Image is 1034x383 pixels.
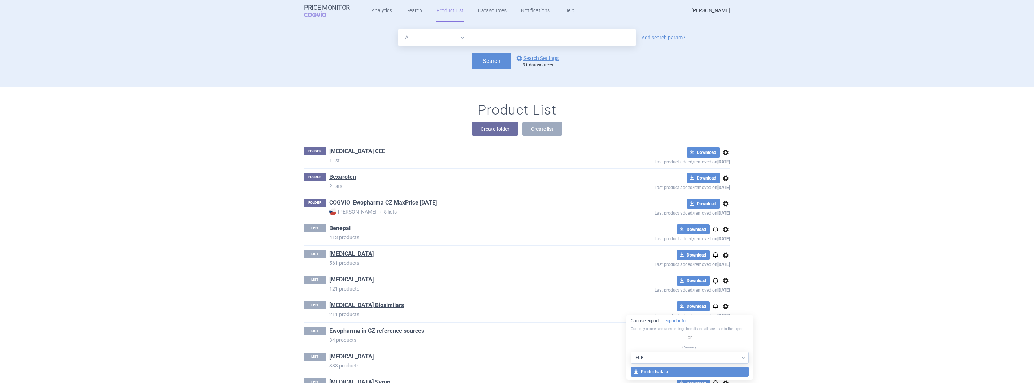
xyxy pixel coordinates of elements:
[329,362,602,369] p: 383 products
[631,345,749,350] p: Currency
[329,276,374,284] a: [MEDICAL_DATA]
[631,318,749,324] p: Choose export:
[602,337,730,344] p: Last product added/removed on
[329,173,356,182] h1: Bexaroten
[329,208,336,215] img: CZ
[329,157,602,164] p: 1 list
[717,211,730,216] strong: [DATE]
[642,35,685,40] a: Add search param?
[304,11,336,17] span: COGVIO
[329,327,424,336] h1: Ewopharma in CZ reference sources
[377,208,384,216] i: •
[687,199,720,209] button: Download
[329,147,385,157] h1: Avonex CEE
[472,53,511,69] button: Search
[602,260,730,267] p: Last product added/removed on
[304,173,326,181] p: FOLDER
[717,236,730,241] strong: [DATE]
[329,336,602,344] p: 34 products
[329,301,404,309] a: [MEDICAL_DATA] Biosimilars
[329,234,602,241] p: 413 products
[304,199,326,207] p: FOLDER
[304,353,326,361] p: LIST
[631,367,749,377] button: Products data
[329,353,374,362] h1: Fycompa
[329,327,424,335] a: Ewopharma in CZ reference sources
[329,182,602,190] p: 2 lists
[329,301,404,311] h1: Enoxaparin Biosimilars
[329,250,374,258] a: [MEDICAL_DATA]
[304,4,350,18] a: Price MonitorCOGVIO
[523,63,562,68] div: datasources
[677,276,710,286] button: Download
[602,209,730,216] p: Last product added/removed on
[677,250,710,260] button: Download
[304,147,326,155] p: FOLDER
[329,224,351,234] h1: Benepal
[304,224,326,232] p: LIST
[602,311,730,318] p: Last product added/removed on
[677,224,710,234] button: Download
[677,301,710,311] button: Download
[717,159,730,164] strong: [DATE]
[304,301,326,309] p: LIST
[304,327,326,335] p: LIST
[329,199,437,208] h1: COGVIO_Ewopharma CZ MaxPrice 6.10.2020
[478,102,556,119] h1: Product List
[687,173,720,183] button: Download
[523,63,528,68] strong: 91
[329,208,377,215] strong: [PERSON_NAME]
[472,122,518,136] button: Create folder
[304,276,326,284] p: LIST
[717,313,730,318] strong: [DATE]
[304,4,350,11] strong: Price Monitor
[602,234,730,241] p: Last product added/removed on
[717,185,730,190] strong: [DATE]
[329,259,602,267] p: 561 products
[329,208,602,216] p: 5 lists
[631,326,749,331] p: Currency conversion rates settings from list details are used in the export.
[329,250,374,259] h1: Briviact
[515,54,559,63] a: Search Settings
[329,311,602,318] p: 211 products
[687,147,720,158] button: Download
[602,363,730,370] p: Last product added/removed on
[602,183,730,190] p: Last product added/removed on
[717,288,730,293] strong: [DATE]
[329,147,385,155] a: [MEDICAL_DATA] CEE
[602,158,730,164] p: Last product added/removed on
[329,285,602,292] p: 121 products
[717,262,730,267] strong: [DATE]
[329,199,437,207] a: COGVIO_Ewopharma CZ MaxPrice [DATE]
[304,250,326,258] p: LIST
[329,276,374,285] h1: Enoxaparin
[329,173,356,181] a: Bexaroten
[602,286,730,293] p: Last product added/removed on
[665,318,686,324] a: export info
[686,334,694,341] span: or
[329,353,374,361] a: [MEDICAL_DATA]
[522,122,562,136] button: Create list
[329,224,351,232] a: Benepal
